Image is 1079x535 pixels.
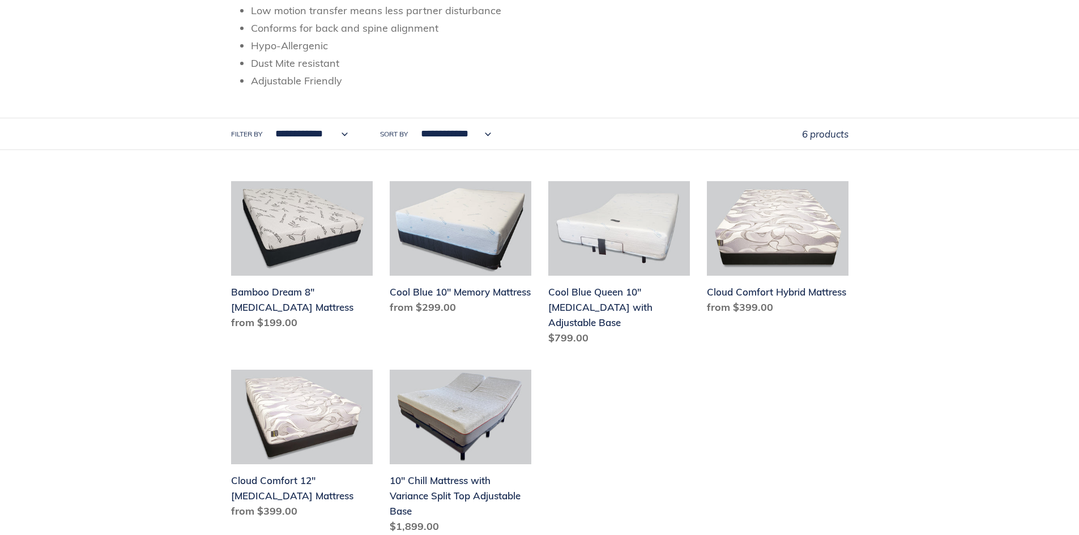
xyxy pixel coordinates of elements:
li: Dust Mite resistant [251,55,848,71]
a: Cloud Comfort 12" Memory Foam Mattress [231,370,373,523]
li: Adjustable Friendly [251,73,848,88]
a: Bamboo Dream 8" Memory Foam Mattress [231,181,373,335]
a: Cool Blue Queen 10" Memory Foam with Adjustable Base [548,181,690,350]
li: Conforms for back and spine alignment [251,20,848,36]
li: Low motion transfer means less partner disturbance [251,3,848,18]
label: Sort by [380,129,408,139]
span: 6 products [802,128,848,140]
label: Filter by [231,129,262,139]
a: Cool Blue 10" Memory Mattress [390,181,531,319]
a: Cloud Comfort Hybrid Mattress [707,181,848,319]
li: Hypo-Allergenic [251,38,848,53]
